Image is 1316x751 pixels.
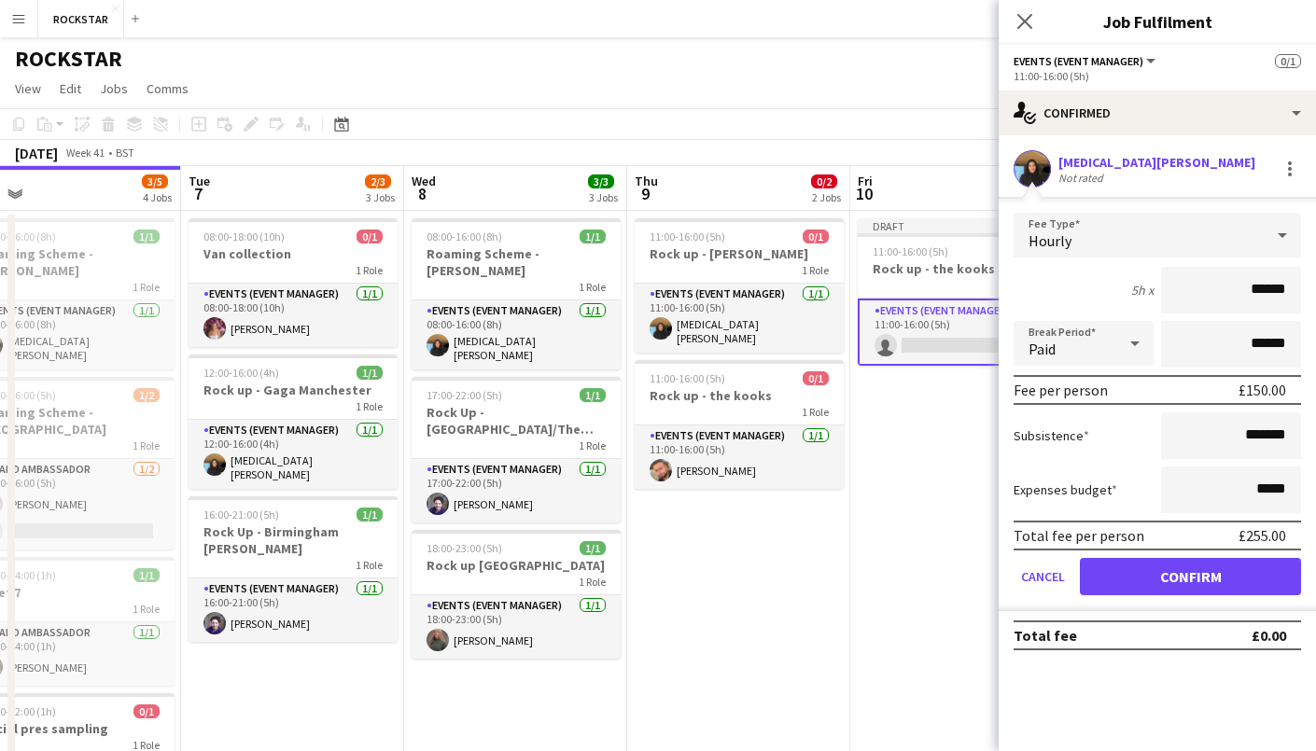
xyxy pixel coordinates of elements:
button: Confirm [1080,558,1301,595]
span: 0/1 [357,229,383,243]
div: Total fee [1014,626,1077,645]
h3: Rock up - the kooks [858,260,1067,277]
span: 10 [855,183,873,204]
span: 1/1 [133,568,160,582]
app-job-card: 11:00-16:00 (5h)0/1Rock up - the kooks1 RoleEvents (Event Manager)1/111:00-16:00 (5h)[PERSON_NAME] [635,360,844,489]
div: [MEDICAL_DATA][PERSON_NAME] [1058,154,1255,171]
span: 9 [632,183,658,204]
span: 16:00-21:00 (5h) [203,508,279,522]
span: 1/1 [580,541,606,555]
span: Fri [858,173,873,189]
span: 08:00-16:00 (8h) [427,229,502,243]
span: 08:00-18:00 (10h) [203,229,285,243]
div: £150.00 [1239,381,1286,399]
app-card-role: Events (Event Manager)1/118:00-23:00 (5h)[PERSON_NAME] [412,595,621,659]
span: 8 [409,183,436,204]
span: 0/1 [1275,54,1301,68]
span: 1/1 [580,229,606,243]
app-job-card: 11:00-16:00 (5h)0/1Rock up - [PERSON_NAME]1 RoleEvents (Event Manager)1/111:00-16:00 (5h)[MEDICAL... [635,218,844,353]
div: 3 Jobs [589,190,618,204]
label: Expenses budget [1014,481,1117,498]
div: 4 Jobs [143,190,172,204]
span: 1 Role [356,263,383,277]
h3: Rock up - Gaga Manchester [189,382,398,398]
app-job-card: Draft11:00-16:00 (5h)0/1Rock up - the kooks1 RoleEvents (Event Manager)0/111:00-16:00 (5h) [858,218,1067,366]
span: 0/1 [803,229,829,243]
div: [DATE] [15,144,58,162]
h3: Rock Up - Birmingham [PERSON_NAME] [189,523,398,557]
div: BST [116,146,134,160]
span: 1 Role [579,575,606,589]
app-card-role: Events (Event Manager)1/108:00-18:00 (10h)[PERSON_NAME] [189,284,398,347]
span: 0/2 [811,174,837,188]
span: Jobs [100,80,128,97]
app-card-role: Events (Event Manager)1/111:00-16:00 (5h)[PERSON_NAME] [635,425,844,489]
span: 1 Role [133,280,160,294]
span: 3/3 [588,174,614,188]
app-job-card: 12:00-16:00 (4h)1/1Rock up - Gaga Manchester1 RoleEvents (Event Manager)1/112:00-16:00 (4h)[MEDIC... [189,355,398,489]
button: Events (Event Manager) [1014,54,1158,68]
span: 1/1 [357,508,383,522]
h3: Rock up - the kooks [635,387,844,404]
h3: Rock up [GEOGRAPHIC_DATA] [412,557,621,574]
span: Week 41 [62,146,108,160]
a: Edit [52,76,89,101]
div: Total fee per person [1014,526,1144,545]
span: 11:00-16:00 (5h) [650,229,725,243]
app-card-role: Events (Event Manager)1/112:00-16:00 (4h)[MEDICAL_DATA][PERSON_NAME] [189,420,398,489]
button: Cancel [1014,558,1072,595]
app-card-role: Events (Event Manager)1/111:00-16:00 (5h)[MEDICAL_DATA][PERSON_NAME] [635,284,844,353]
div: Draft [858,218,1067,233]
div: £0.00 [1252,626,1286,645]
span: 1/1 [580,388,606,402]
app-job-card: 17:00-22:00 (5h)1/1Rock Up - [GEOGRAPHIC_DATA]/The Kooks1 RoleEvents (Event Manager)1/117:00-22:0... [412,377,621,522]
span: 3/5 [142,174,168,188]
h3: Roaming Scheme - [PERSON_NAME] [412,245,621,279]
span: Edit [60,80,81,97]
span: 1 Role [802,405,829,419]
span: Paid [1029,340,1056,358]
div: £255.00 [1239,526,1286,545]
app-card-role: Events (Event Manager)1/117:00-22:00 (5h)[PERSON_NAME] [412,459,621,522]
app-job-card: 08:00-16:00 (8h)1/1Roaming Scheme - [PERSON_NAME]1 RoleEvents (Event Manager)1/108:00-16:00 (8h)[... [412,218,621,369]
div: Confirmed [999,90,1316,135]
div: 2 Jobs [812,190,841,204]
span: 7 [186,183,210,204]
app-job-card: 08:00-18:00 (10h)0/1Van collection1 RoleEvents (Event Manager)1/108:00-18:00 (10h)[PERSON_NAME] [189,218,398,347]
a: Jobs [92,76,135,101]
a: Comms [139,76,196,101]
span: Wed [412,173,436,189]
span: 0/1 [133,704,160,718]
app-job-card: 18:00-23:00 (5h)1/1Rock up [GEOGRAPHIC_DATA]1 RoleEvents (Event Manager)1/118:00-23:00 (5h)[PERSO... [412,530,621,659]
span: 1/1 [133,229,160,243]
span: 1 Role [579,438,606,452]
span: 1/2 [133,388,160,402]
app-card-role: Events (Event Manager)0/111:00-16:00 (5h) [858,299,1067,366]
span: 1 Role [133,602,160,616]
app-card-role: Events (Event Manager)1/108:00-16:00 (8h)[MEDICAL_DATA][PERSON_NAME] [412,300,621,369]
span: 1/1 [357,366,383,380]
span: 12:00-16:00 (4h) [203,366,279,380]
span: 11:00-16:00 (5h) [650,371,725,385]
app-job-card: 16:00-21:00 (5h)1/1Rock Up - Birmingham [PERSON_NAME]1 RoleEvents (Event Manager)1/116:00-21:00 (... [189,496,398,642]
span: 1 Role [579,280,606,294]
span: 1 Role [133,438,160,452]
span: Events (Event Manager) [1014,54,1143,68]
span: Tue [189,173,210,189]
span: Hourly [1029,231,1071,250]
span: 0/1 [803,371,829,385]
span: 11:00-16:00 (5h) [873,244,948,258]
div: 5h x [1131,282,1154,299]
span: 1 Role [356,558,383,572]
div: 11:00-16:00 (5h) [1014,69,1301,83]
span: 18:00-23:00 (5h) [427,541,502,555]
